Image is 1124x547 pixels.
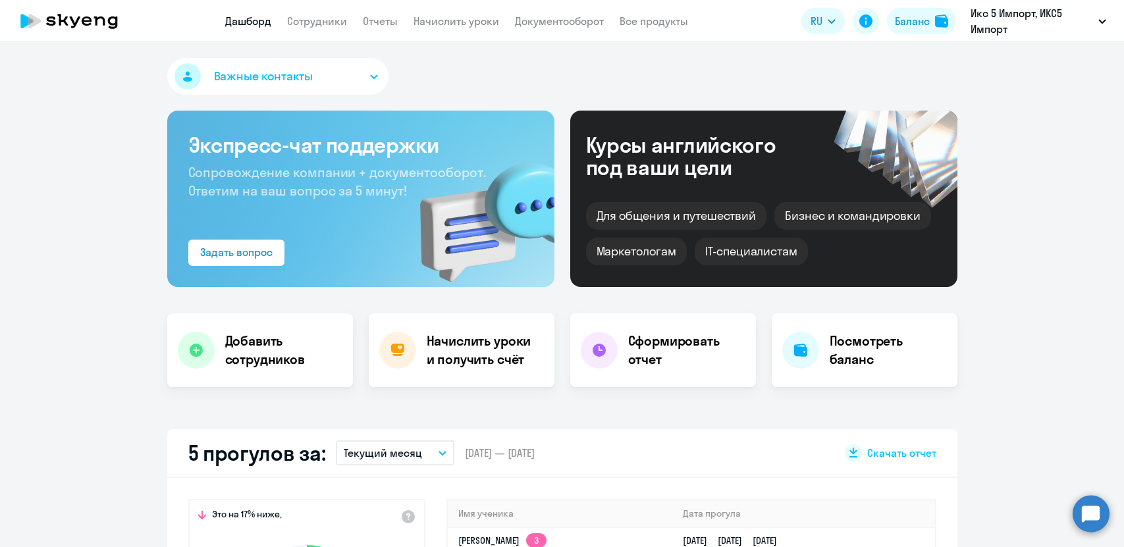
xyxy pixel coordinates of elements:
[801,8,845,34] button: RU
[465,446,535,460] span: [DATE] — [DATE]
[414,14,499,28] a: Начислить уроки
[188,132,533,158] h3: Экспресс-чат поддержки
[895,13,930,29] div: Баланс
[672,500,934,527] th: Дата прогула
[586,202,767,230] div: Для общения и путешествий
[515,14,604,28] a: Документооборот
[887,8,956,34] button: Балансbalance
[867,446,936,460] span: Скачать отчет
[336,440,454,465] button: Текущий месяц
[344,445,422,461] p: Текущий месяц
[212,508,282,524] span: Это на 17% ниже,
[188,164,486,199] span: Сопровождение компании + документооборот. Ответим на ваш вопрос за 5 минут!
[427,332,541,369] h4: Начислить уроки и получить счёт
[167,58,388,95] button: Важные контакты
[200,244,273,260] div: Задать вопрос
[964,5,1113,37] button: Икс 5 Импорт, ИКС5 Импорт
[225,332,342,369] h4: Добавить сотрудников
[695,238,808,265] div: IT-специалистам
[830,332,947,369] h4: Посмотреть баланс
[971,5,1093,37] p: Икс 5 Импорт, ИКС5 Импорт
[935,14,948,28] img: balance
[363,14,398,28] a: Отчеты
[287,14,347,28] a: Сотрудники
[628,332,745,369] h4: Сформировать отчет
[586,238,687,265] div: Маркетологам
[683,534,788,546] a: [DATE][DATE][DATE]
[188,240,284,266] button: Задать вопрос
[448,500,673,527] th: Имя ученика
[774,202,931,230] div: Бизнес и командировки
[401,139,554,287] img: bg-img
[225,14,271,28] a: Дашборд
[188,440,326,466] h2: 5 прогулов за:
[458,534,547,546] a: [PERSON_NAME]3
[214,68,313,85] span: Важные контакты
[586,134,811,178] div: Курсы английского под ваши цели
[620,14,688,28] a: Все продукты
[811,13,822,29] span: RU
